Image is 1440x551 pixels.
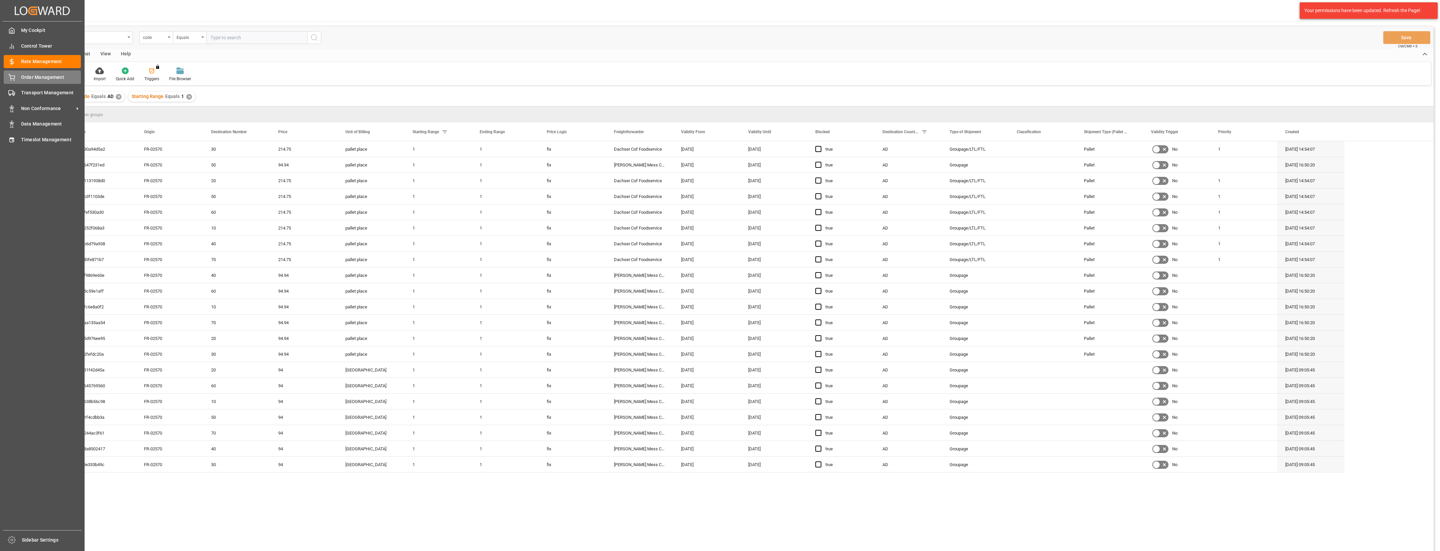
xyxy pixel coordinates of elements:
[203,236,270,251] div: 40
[4,70,81,84] a: Order Management
[136,252,203,267] div: FR-02570
[1076,252,1143,267] div: Pallet
[69,173,136,188] div: 52c1131938d0
[4,24,81,37] a: My Cockpit
[21,74,81,81] span: Order Management
[740,236,807,251] div: [DATE]
[136,394,203,409] div: FR-02570
[942,362,1009,378] div: Groupage
[673,283,740,299] div: [DATE]
[69,346,1344,362] div: Press SPACE to select this row.
[69,236,1344,252] div: Press SPACE to select this row.
[1210,252,1277,267] div: 1
[270,299,337,314] div: 94.94
[203,378,270,393] div: 60
[69,157,1344,173] div: Press SPACE to select this row.
[4,39,81,52] a: Control Tower
[1277,346,1344,362] div: [DATE] 16:50:20
[203,204,270,220] div: 60
[673,267,740,283] div: [DATE]
[539,141,606,157] div: fix
[1076,299,1143,314] div: Pallet
[1210,173,1277,188] div: 1
[270,220,337,236] div: 214.75
[404,331,472,346] div: 1
[1277,236,1344,251] div: [DATE] 14:54:07
[472,331,539,346] div: 1
[4,133,81,146] a: Timeslot Management
[69,331,1344,346] div: Press SPACE to select this row.
[874,141,942,157] div: AD
[673,252,740,267] div: [DATE]
[404,173,472,188] div: 1
[740,283,807,299] div: [DATE]
[1210,220,1277,236] div: 1
[1277,252,1344,267] div: [DATE] 14:54:07
[740,267,807,283] div: [DATE]
[472,362,539,378] div: 1
[337,141,404,157] div: pallet place
[539,331,606,346] div: fix
[69,283,1344,299] div: Press SPACE to select this row.
[270,189,337,204] div: 214.75
[69,409,1344,425] div: Press SPACE to select this row.
[673,141,740,157] div: [DATE]
[1076,204,1143,220] div: Pallet
[270,267,337,283] div: 94.94
[539,252,606,267] div: fix
[539,220,606,236] div: fix
[942,252,1009,267] div: Groupage/LTL/FTL
[203,299,270,314] div: 10
[740,173,807,188] div: [DATE]
[1277,267,1344,283] div: [DATE] 16:50:20
[673,378,740,393] div: [DATE]
[203,267,270,283] div: 40
[404,362,472,378] div: 1
[606,189,673,204] div: Dachser Cof Foodservice
[337,346,404,362] div: pallet place
[942,331,1009,346] div: Groupage
[337,157,404,172] div: pallet place
[404,283,472,299] div: 1
[270,378,337,393] div: 94
[874,236,942,251] div: AD
[874,252,942,267] div: AD
[337,252,404,267] div: pallet place
[21,89,81,96] span: Transport Management
[270,173,337,188] div: 214.75
[1277,204,1344,220] div: [DATE] 14:54:07
[143,33,166,41] div: code
[69,189,136,204] div: 6c4b3f1103de
[337,189,404,204] div: pallet place
[203,362,270,378] div: 20
[136,315,203,330] div: FR-02570
[874,267,942,283] div: AD
[69,299,1344,315] div: Press SPACE to select this row.
[539,189,606,204] div: fix
[69,252,1344,267] div: Press SPACE to select this row.
[606,204,673,220] div: Dachser Cof Foodservice
[740,346,807,362] div: [DATE]
[740,362,807,378] div: [DATE]
[673,189,740,204] div: [DATE]
[874,157,942,172] div: AD
[740,141,807,157] div: [DATE]
[69,267,136,283] div: 273f9869e60e
[942,157,1009,172] div: Groupage
[404,299,472,314] div: 1
[203,189,270,204] div: 50
[1277,394,1344,409] div: [DATE] 09:05:45
[177,33,199,41] div: Equals
[1076,220,1143,236] div: Pallet
[136,378,203,393] div: FR-02570
[69,220,1344,236] div: Press SPACE to select this row.
[539,299,606,314] div: fix
[69,394,1344,409] div: Press SPACE to select this row.
[874,299,942,314] div: AD
[874,331,942,346] div: AD
[673,204,740,220] div: [DATE]
[69,378,1344,394] div: Press SPACE to select this row.
[942,220,1009,236] div: Groupage/LTL/FTL
[874,189,942,204] div: AD
[21,58,81,65] span: Rate Management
